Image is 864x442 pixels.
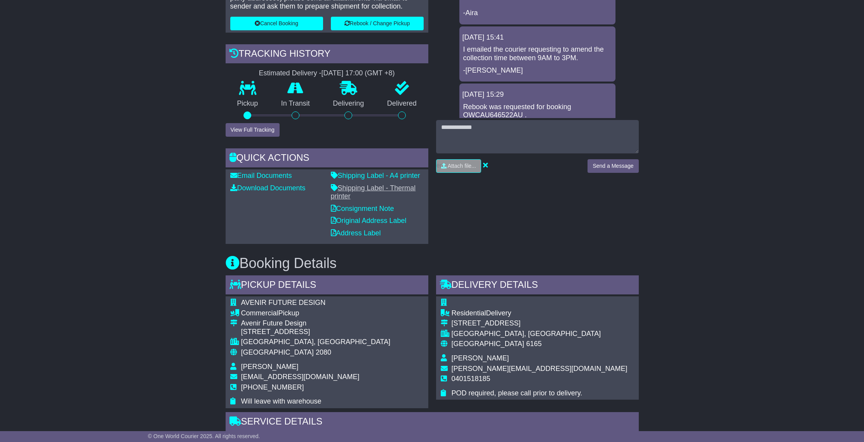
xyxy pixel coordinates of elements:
p: -[PERSON_NAME] [463,66,612,75]
span: [PERSON_NAME][EMAIL_ADDRESS][DOMAIN_NAME] [452,365,628,372]
div: Delivery Details [436,275,639,296]
span: 6165 [526,340,542,348]
p: In Transit [269,99,322,108]
a: Shipping Label - Thermal printer [331,184,416,200]
p: Pickup [226,99,270,108]
span: 2080 [316,348,331,356]
button: Send a Message [588,159,638,173]
div: Avenir Future Design [241,319,391,328]
div: [DATE] 15:41 [462,33,612,42]
span: © One World Courier 2025. All rights reserved. [148,433,260,439]
span: POD required, please call prior to delivery. [452,389,582,397]
span: [GEOGRAPHIC_DATA] [241,348,314,356]
span: [PHONE_NUMBER] [241,383,304,391]
p: I emailed the courier requesting to amend the collection time between 9AM to 3PM. [463,45,612,62]
span: Residential [452,309,486,317]
div: [STREET_ADDRESS] [452,319,628,328]
div: [GEOGRAPHIC_DATA], [GEOGRAPHIC_DATA] [241,338,391,346]
div: [STREET_ADDRESS] [241,328,391,336]
a: Original Address Label [331,217,407,224]
p: Delivered [376,99,428,108]
span: [EMAIL_ADDRESS][DOMAIN_NAME] [241,373,360,381]
div: Quick Actions [226,148,428,169]
p: Delivering [322,99,376,108]
a: Email Documents [230,172,292,179]
span: Commercial [241,309,278,317]
a: Download Documents [230,184,306,192]
span: 0401518185 [452,375,490,383]
span: Will leave with warehouse [241,397,322,405]
span: AVENIR FUTURE DESIGN [241,299,326,306]
span: [PERSON_NAME] [452,354,509,362]
a: Shipping Label - A4 printer [331,172,420,179]
div: Service Details [226,412,639,433]
a: Address Label [331,229,381,237]
h3: Booking Details [226,256,639,271]
div: Estimated Delivery - [226,69,428,78]
div: Pickup Details [226,275,428,296]
p: Rebook was requested for booking OWCAU646522AU . [463,103,612,120]
div: [DATE] 15:29 [462,90,612,99]
button: Cancel Booking [230,17,323,30]
div: [GEOGRAPHIC_DATA], [GEOGRAPHIC_DATA] [452,330,628,338]
div: [DATE] 17:00 (GMT +8) [322,69,395,78]
a: Consignment Note [331,205,394,212]
button: Rebook / Change Pickup [331,17,424,30]
div: Delivery [452,309,628,318]
span: [PERSON_NAME] [241,363,299,371]
div: Tracking history [226,44,428,65]
button: View Full Tracking [226,123,280,137]
span: [GEOGRAPHIC_DATA] [452,340,524,348]
div: Pickup [241,309,391,318]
